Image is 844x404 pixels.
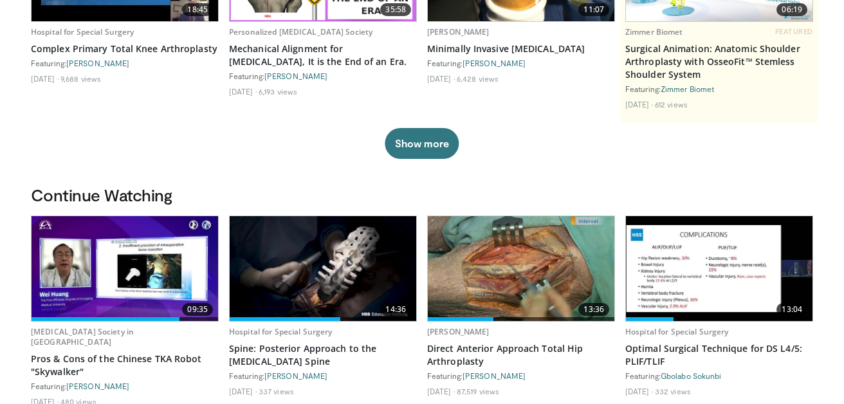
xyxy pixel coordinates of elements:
li: 87,519 views [457,386,499,396]
a: [PERSON_NAME] [427,326,490,337]
a: Minimally Invasive [MEDICAL_DATA] [427,42,615,55]
img: 37a6b333-5e08-496e-bfd7-380402db64ff.620x360_q85_upscale.jpg [230,216,416,321]
a: 13:04 [626,216,812,321]
a: [PERSON_NAME] [66,381,129,390]
a: Hospital for Special Surgery [31,26,134,37]
li: [DATE] [31,73,59,84]
a: [MEDICAL_DATA] Society in [GEOGRAPHIC_DATA] [31,326,134,347]
a: Pros & Cons of the Chinese TKA Robot "Skywalker" [31,353,219,378]
li: 9,688 views [60,73,101,84]
div: Featuring: [625,371,813,381]
a: Optimal Surgical Technique for DS L4/5: PLIF/TLIF [625,342,813,368]
a: Hospital for Special Surgery [229,326,332,337]
li: 337 views [259,386,294,396]
span: 13:36 [578,303,609,316]
a: Personalized [MEDICAL_DATA] Society [229,26,372,37]
a: Mechanical Alignment for [MEDICAL_DATA], It is the End of an Era. [229,42,417,68]
h3: Continue Watching [31,185,813,205]
span: 14:36 [380,303,411,316]
a: [PERSON_NAME] [427,26,490,37]
a: Hospital for Special Surgery [625,326,728,337]
span: 09:35 [182,303,213,316]
img: 294118_0000_1.png.620x360_q85_upscale.jpg [428,216,614,321]
a: Spine: Posterior Approach to the [MEDICAL_DATA] Spine [229,342,417,368]
a: 13:36 [428,216,614,321]
li: 612 views [655,99,688,109]
span: 18:45 [182,3,213,16]
li: [DATE] [625,99,653,109]
span: 11:07 [578,3,609,16]
button: Show more [385,128,459,159]
a: [PERSON_NAME] [463,371,526,380]
span: 13:04 [776,303,807,316]
a: 09:35 [32,216,218,321]
a: Direct Anterior Approach Total Hip Arthroplasty [427,342,615,368]
div: Featuring: [427,371,615,381]
li: [DATE] [625,386,653,396]
div: Featuring: [229,371,417,381]
li: [DATE] [427,386,455,396]
div: Featuring: [31,58,219,68]
div: Featuring: [625,84,813,94]
li: 6,193 views [259,86,297,96]
a: [PERSON_NAME] [264,71,327,80]
a: [PERSON_NAME] [463,59,526,68]
a: Surgical Animation: Anatomic Shoulder Arthroplasty with OsseoFit™ Stemless Shoulder System [625,42,813,81]
div: Featuring: [427,58,615,68]
li: 6,428 views [457,73,499,84]
div: Featuring: [31,381,219,391]
img: 8aa8345d-62ed-4ae1-8b04-dff0320db84f.620x360_q85_upscale.jpg [626,216,812,321]
span: 06:19 [776,3,807,16]
span: FEATURED [775,27,813,36]
img: 994e7c57-339e-4ffb-9382-2aace1398a9e.620x360_q85_upscale.jpg [32,216,218,321]
li: 332 views [655,386,691,396]
a: 14:36 [230,216,416,321]
span: 35:58 [380,3,411,16]
div: Featuring: [229,71,417,81]
a: Zimmer Biomet [661,84,714,93]
li: [DATE] [229,86,257,96]
a: Gbolabo Sokunbi [661,371,722,380]
li: [DATE] [427,73,455,84]
li: [DATE] [229,386,257,396]
a: [PERSON_NAME] [264,371,327,380]
a: Zimmer Biomet [625,26,683,37]
a: Complex Primary Total Knee Arthroplasty [31,42,219,55]
a: [PERSON_NAME] [66,59,129,68]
